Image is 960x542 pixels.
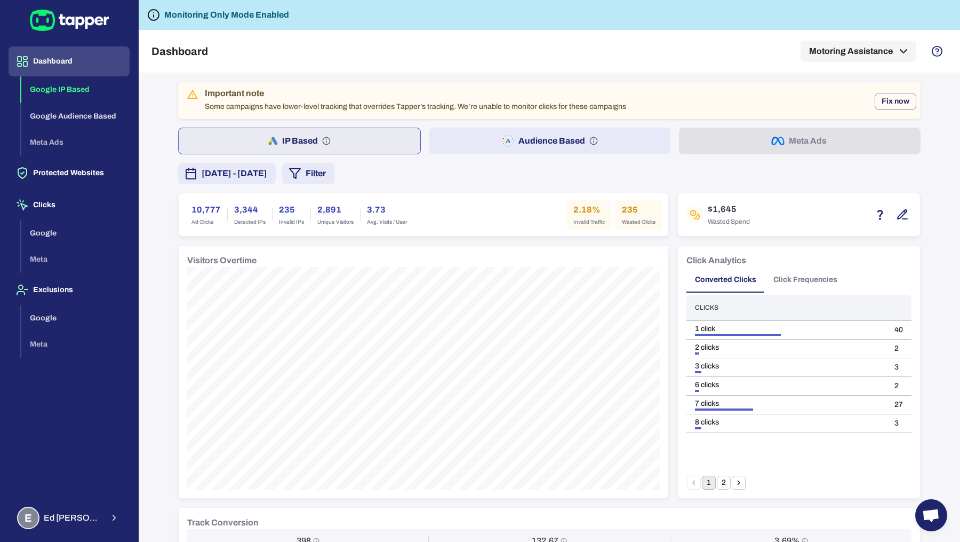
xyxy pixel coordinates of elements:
svg: IP based: Search, Display, and Shopping. [322,137,331,145]
div: 1 click [695,324,877,334]
a: Google [21,227,130,237]
span: Wasted Spend [708,218,750,226]
svg: Audience based: Search, Display, Shopping, Video Performance Max, Demand Generation [589,137,598,145]
button: page 1 [702,476,716,490]
span: Ed [PERSON_NAME] [44,513,103,523]
a: Exclusions [9,285,130,294]
button: Protected Websites [9,158,130,188]
h6: 3.73 [367,203,407,216]
a: Dashboard [9,56,130,65]
h6: $1,645 [708,203,750,216]
h6: 3,344 [234,203,266,216]
h6: 10,777 [191,203,221,216]
button: Audience Based [429,128,671,154]
th: Clicks [686,295,886,321]
button: Go to page 2 [717,476,731,490]
h6: 2,891 [317,203,354,216]
span: Invalid IPs [279,218,304,226]
td: 2 [886,377,911,396]
h6: Monitoring Only Mode Enabled [164,9,289,21]
div: 3 clicks [695,362,877,371]
a: Google Audience Based [21,111,130,120]
nav: pagination navigation [686,476,746,490]
div: Open chat [915,499,947,531]
span: Wasted Clicks [622,218,655,226]
a: Google IP Based [21,84,130,93]
button: Go to next page [732,476,746,490]
button: Click Frequencies [765,267,846,293]
h6: 2.18% [573,203,605,216]
button: Exclusions [9,275,130,305]
h6: Visitors Overtime [187,254,257,267]
span: Detected IPs [234,218,266,226]
a: Clicks [9,200,130,209]
td: 40 [886,321,911,340]
button: Motoring Assistance [801,41,916,62]
td: 3 [886,358,911,377]
a: Google [21,312,130,321]
div: 7 clicks [695,399,877,409]
h6: 235 [279,203,304,216]
button: Dashboard [9,46,130,76]
div: Important note [205,88,626,99]
span: Ad Clicks [191,218,221,226]
h6: Track Conversion [187,516,259,529]
div: E [17,507,39,529]
td: 27 [886,396,911,414]
span: [DATE] - [DATE] [202,167,267,180]
button: Google Audience Based [21,103,130,130]
button: Google IP Based [21,76,130,103]
button: Google [21,305,130,332]
td: 3 [886,414,911,433]
span: Invalid Traffic [573,218,605,226]
a: Protected Websites [9,168,130,177]
button: Estimation based on the quantity of invalid click x cost-per-click. [871,206,889,224]
span: Avg. Visits / User [367,218,407,226]
div: 8 clicks [695,418,877,427]
button: Filter [282,163,334,184]
button: EEd [PERSON_NAME] [9,502,130,533]
svg: Tapper is not blocking any fraudulent activity for this domain [147,9,160,21]
h6: Click Analytics [686,254,746,267]
span: Unique Visitors [317,218,354,226]
button: IP Based [178,128,421,154]
div: Some campaigns have lower-level tracking that overrides Tapper’s tracking. We’re unable to monito... [205,85,626,116]
div: 6 clicks [695,380,877,390]
button: Google [21,220,130,247]
button: [DATE] - [DATE] [178,163,276,184]
button: Fix now [875,93,916,110]
h5: Dashboard [151,45,208,58]
h6: 235 [622,203,655,216]
div: 2 clicks [695,343,877,352]
button: Converted Clicks [686,267,765,293]
button: Clicks [9,190,130,220]
td: 2 [886,340,911,358]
